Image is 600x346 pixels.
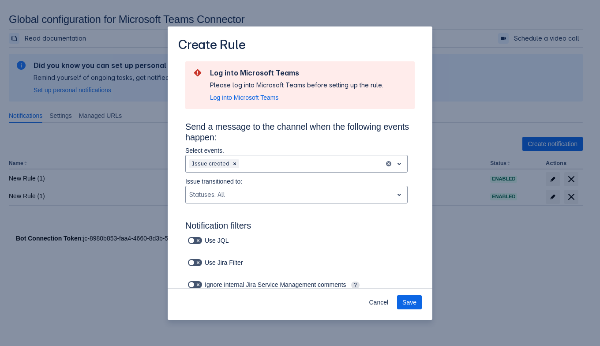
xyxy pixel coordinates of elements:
button: clear [385,160,392,167]
h2: Log into Microsoft Teams [210,68,383,77]
p: Issue transitioned to: [185,177,408,186]
div: Ignore internal Jira Service Management comments [185,278,397,291]
h3: Send a message to the channel when the following events happen: [185,121,415,146]
span: open [394,189,405,200]
span: Cancel [369,295,388,309]
button: Log into Microsoft Teams [210,93,278,102]
div: Scrollable content [168,60,432,289]
span: Clear [231,160,238,167]
h3: Create Rule [178,37,246,54]
div: Remove Issue created [230,159,239,168]
div: Use Jira Filter [185,256,255,269]
div: Issue created [189,159,230,168]
span: error [192,68,203,78]
div: Please log into Microsoft Teams before setting up the rule. [210,81,383,90]
div: Use JQL [185,234,244,247]
span: ? [351,282,360,289]
span: Save [402,295,416,309]
button: Cancel [364,295,394,309]
span: open [394,158,405,169]
p: Select events. [185,146,408,155]
button: Save [397,295,422,309]
h3: Notification filters [185,220,415,234]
